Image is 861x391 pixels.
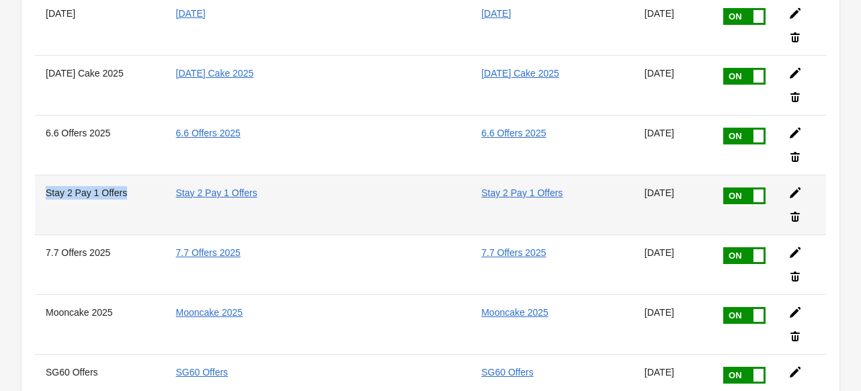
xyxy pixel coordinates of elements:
[481,307,548,318] a: Mooncake 2025
[176,8,206,19] a: [DATE]
[481,68,559,79] a: [DATE] Cake 2025
[35,175,165,234] th: Stay 2 Pay 1 Offers
[634,175,711,234] td: [DATE]
[481,8,511,19] a: [DATE]
[176,68,254,79] a: [DATE] Cake 2025
[634,55,711,115] td: [DATE]
[176,247,241,258] a: 7.7 Offers 2025
[176,187,257,198] a: Stay 2 Pay 1 Offers
[35,234,165,294] th: 7.7 Offers 2025
[481,367,534,378] a: SG60 Offers
[634,234,711,294] td: [DATE]
[35,294,165,354] th: Mooncake 2025
[176,307,243,318] a: Mooncake 2025
[481,247,546,258] a: 7.7 Offers 2025
[35,115,165,175] th: 6.6 Offers 2025
[35,55,165,115] th: [DATE] Cake 2025
[176,128,241,138] a: 6.6 Offers 2025
[176,367,229,378] a: SG60 Offers
[481,187,563,198] a: Stay 2 Pay 1 Offers
[481,128,546,138] a: 6.6 Offers 2025
[634,294,711,354] td: [DATE]
[634,115,711,175] td: [DATE]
